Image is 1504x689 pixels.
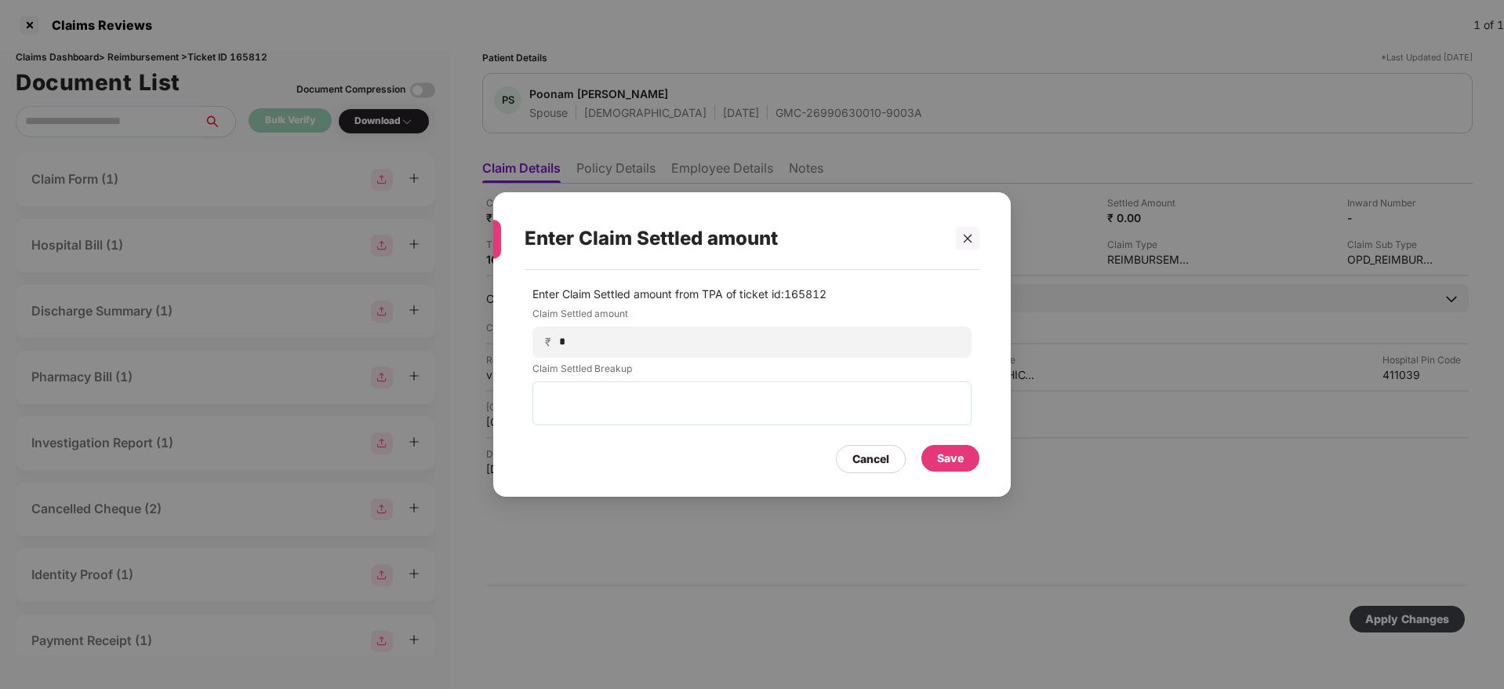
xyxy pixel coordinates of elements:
[532,307,972,326] label: Claim Settled amount
[852,450,889,468] div: Cancel
[525,208,942,269] div: Enter Claim Settled amount
[937,450,964,467] div: Save
[532,286,972,303] p: Enter Claim Settled amount from TPA of ticket id: 165812
[532,362,972,381] label: Claim Settled Breakup
[545,334,558,349] span: ₹
[962,233,973,244] span: close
